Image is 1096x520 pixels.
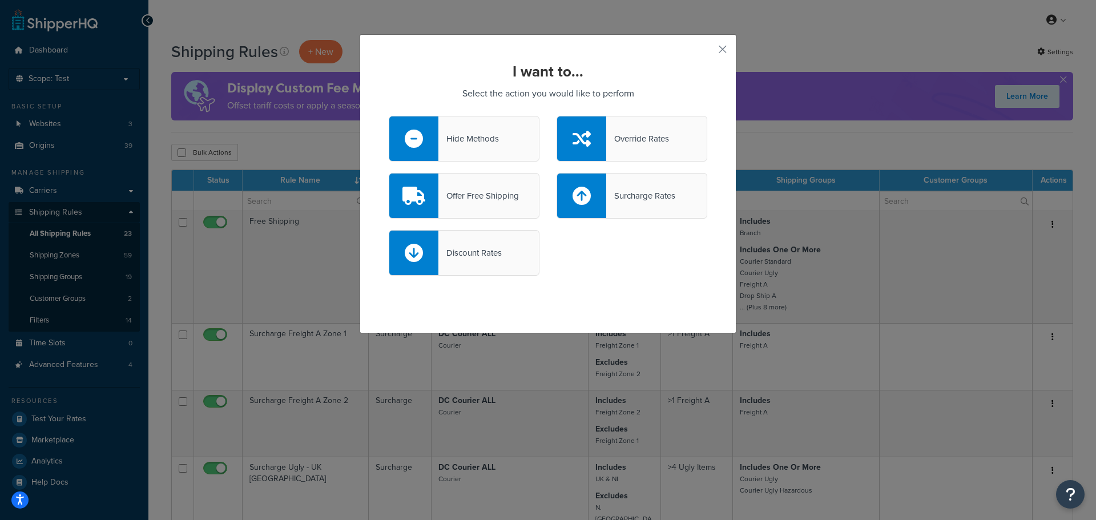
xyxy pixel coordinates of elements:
[513,61,583,82] strong: I want to...
[1056,480,1085,509] button: Open Resource Center
[438,188,519,204] div: Offer Free Shipping
[389,86,707,102] p: Select the action you would like to perform
[606,188,675,204] div: Surcharge Rates
[438,245,502,261] div: Discount Rates
[438,131,499,147] div: Hide Methods
[606,131,669,147] div: Override Rates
